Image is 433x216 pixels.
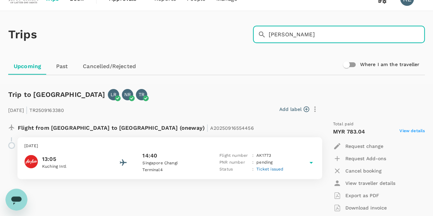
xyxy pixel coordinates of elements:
button: Export as PDF [333,189,379,202]
p: Singapore Changi [142,160,204,167]
p: View traveller details [345,180,395,187]
span: | [26,105,28,115]
p: Download invoice [345,204,387,211]
p: Terminal 4 [142,167,204,174]
p: : [252,166,254,173]
p: : [252,159,254,166]
span: | [206,123,208,132]
button: Download invoice [333,202,387,214]
button: Cancel booking [333,165,382,177]
h1: Trips [8,11,37,58]
a: Upcoming [8,58,47,75]
p: AK 1773 [256,152,271,159]
span: View details [399,128,425,136]
p: : [252,152,254,159]
span: Total paid [333,121,354,128]
span: A20250916554456 [210,125,254,131]
button: Request Add-ons [333,152,386,165]
button: View traveller details [333,177,395,189]
p: 14:40 [142,152,157,160]
h6: Trip to [GEOGRAPHIC_DATA] [8,89,105,100]
button: Request change [333,140,383,152]
p: Export as PDF [345,192,379,199]
p: pending [256,159,272,166]
p: Cancel booking [345,167,382,174]
iframe: Button to launch messaging window [5,189,27,211]
input: Search by travellers, trips, or destination, label, team [269,26,425,43]
p: MYR 783.04 [333,128,365,136]
h6: Where I am the traveller [360,61,419,68]
span: Ticket issued [256,167,283,171]
p: Status [219,166,250,173]
button: Add label [279,106,309,113]
p: [DATE] [24,143,315,150]
p: PNR number [219,159,250,166]
p: Flight number [219,152,250,159]
p: [DATE] TR2509163380 [8,103,64,115]
p: Kuching Intl [42,163,104,170]
a: Cancelled/Rejected [77,58,141,75]
a: Past [47,58,77,75]
p: 13:05 [42,155,104,163]
p: TR [139,91,144,98]
p: Request change [345,143,383,150]
img: AirAsia [24,155,38,168]
p: LR [111,91,116,98]
p: Flight from [GEOGRAPHIC_DATA] to [GEOGRAPHIC_DATA] (oneway) [18,121,254,133]
p: Request Add-ons [345,155,386,162]
p: NR [124,91,131,98]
